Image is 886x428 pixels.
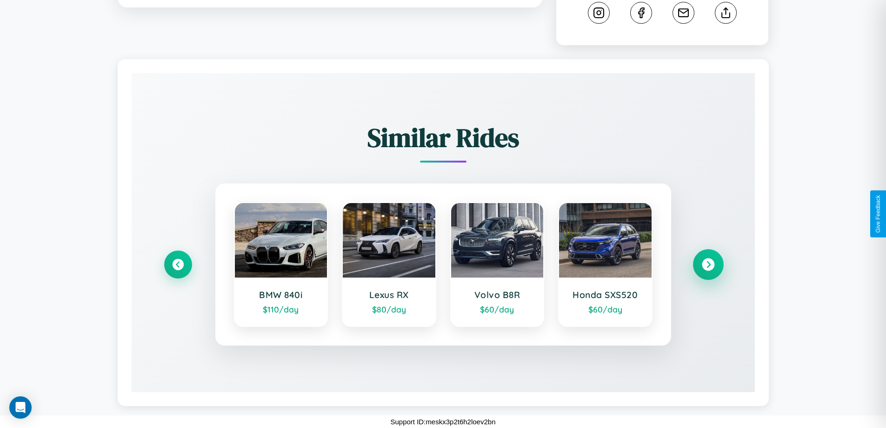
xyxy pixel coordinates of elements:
[450,202,545,327] a: Volvo B8R$60/day
[568,289,642,300] h3: Honda SXS520
[244,304,318,314] div: $ 110 /day
[244,289,318,300] h3: BMW 840i
[9,396,32,419] div: Open Intercom Messenger
[234,202,328,327] a: BMW 840i$110/day
[460,304,534,314] div: $ 60 /day
[391,415,496,428] p: Support ID: meskx3p2t6h2loev2bn
[875,195,881,233] div: Give Feedback
[460,289,534,300] h3: Volvo B8R
[352,289,426,300] h3: Lexus RX
[164,120,722,156] h2: Similar Rides
[342,202,436,327] a: Lexus RX$80/day
[352,304,426,314] div: $ 80 /day
[568,304,642,314] div: $ 60 /day
[558,202,653,327] a: Honda SXS520$60/day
